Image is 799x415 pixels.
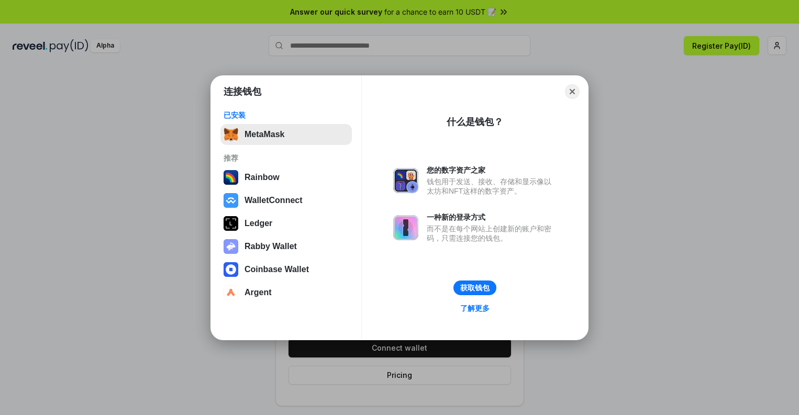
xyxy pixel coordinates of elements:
img: svg+xml,%3Csvg%20xmlns%3D%22http%3A%2F%2Fwww.w3.org%2F2000%2Fsvg%22%20width%3D%2228%22%20height%3... [224,216,238,231]
img: svg+xml,%3Csvg%20xmlns%3D%22http%3A%2F%2Fwww.w3.org%2F2000%2Fsvg%22%20fill%3D%22none%22%20viewBox... [393,215,418,240]
button: Rainbow [220,167,352,188]
img: svg+xml,%3Csvg%20xmlns%3D%22http%3A%2F%2Fwww.w3.org%2F2000%2Fsvg%22%20fill%3D%22none%22%20viewBox... [224,239,238,254]
img: svg+xml,%3Csvg%20width%3D%2228%22%20height%3D%2228%22%20viewBox%3D%220%200%2028%2028%22%20fill%3D... [224,262,238,277]
button: Close [565,84,580,99]
button: MetaMask [220,124,352,145]
div: MetaMask [245,130,284,139]
img: svg+xml,%3Csvg%20fill%3D%22none%22%20height%3D%2233%22%20viewBox%3D%220%200%2035%2033%22%20width%... [224,127,238,142]
div: 钱包用于发送、接收、存储和显示像以太坊和NFT这样的数字资产。 [427,177,557,196]
button: WalletConnect [220,190,352,211]
img: svg+xml,%3Csvg%20width%3D%2228%22%20height%3D%2228%22%20viewBox%3D%220%200%2028%2028%22%20fill%3D... [224,285,238,300]
div: Ledger [245,219,272,228]
div: 您的数字资产之家 [427,165,557,175]
div: 一种新的登录方式 [427,212,557,222]
div: Argent [245,288,272,297]
button: Coinbase Wallet [220,259,352,280]
div: WalletConnect [245,196,303,205]
img: svg+xml,%3Csvg%20width%3D%22120%22%20height%3D%22120%22%20viewBox%3D%220%200%20120%20120%22%20fil... [224,170,238,185]
div: 什么是钱包？ [447,116,503,128]
a: 了解更多 [454,301,496,315]
div: Rainbow [245,173,280,182]
div: 而不是在每个网站上创建新的账户和密码，只需连接您的钱包。 [427,224,557,243]
button: Argent [220,282,352,303]
h1: 连接钱包 [224,85,261,98]
button: Ledger [220,213,352,234]
div: 已安装 [224,110,349,120]
div: 推荐 [224,153,349,163]
div: 获取钱包 [460,283,490,293]
img: svg+xml,%3Csvg%20xmlns%3D%22http%3A%2F%2Fwww.w3.org%2F2000%2Fsvg%22%20fill%3D%22none%22%20viewBox... [393,168,418,193]
img: svg+xml,%3Csvg%20width%3D%2228%22%20height%3D%2228%22%20viewBox%3D%220%200%2028%2028%22%20fill%3D... [224,193,238,208]
div: Coinbase Wallet [245,265,309,274]
button: 获取钱包 [453,281,496,295]
div: Rabby Wallet [245,242,297,251]
button: Rabby Wallet [220,236,352,257]
div: 了解更多 [460,304,490,313]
